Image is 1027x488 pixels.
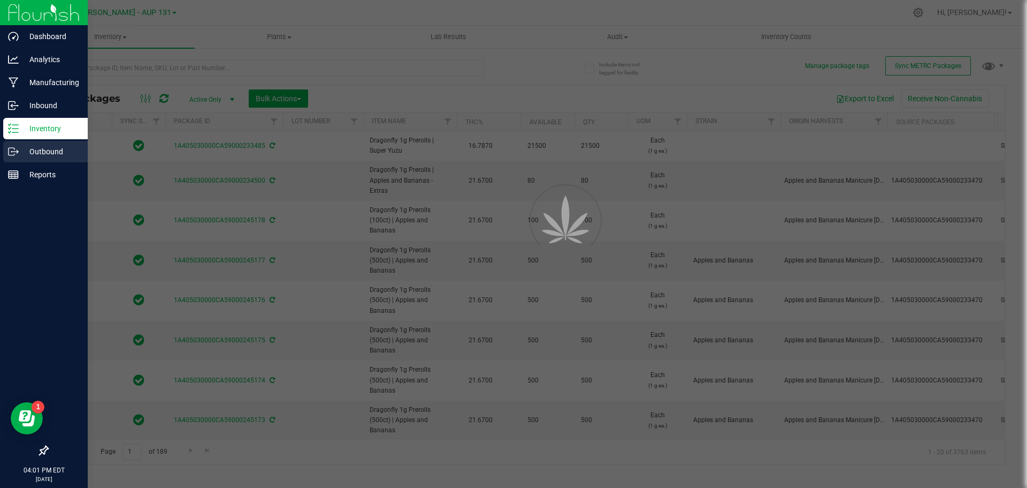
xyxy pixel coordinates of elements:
[8,100,19,111] inline-svg: Inbound
[8,123,19,134] inline-svg: Inventory
[11,402,43,434] iframe: Resource center
[19,76,83,89] p: Manufacturing
[8,77,19,88] inline-svg: Manufacturing
[19,99,83,112] p: Inbound
[5,466,83,475] p: 04:01 PM EDT
[19,145,83,158] p: Outbound
[8,169,19,180] inline-svg: Reports
[19,122,83,135] p: Inventory
[8,54,19,65] inline-svg: Analytics
[32,401,44,414] iframe: Resource center unread badge
[8,31,19,42] inline-svg: Dashboard
[5,475,83,483] p: [DATE]
[19,168,83,181] p: Reports
[19,53,83,66] p: Analytics
[8,146,19,157] inline-svg: Outbound
[19,30,83,43] p: Dashboard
